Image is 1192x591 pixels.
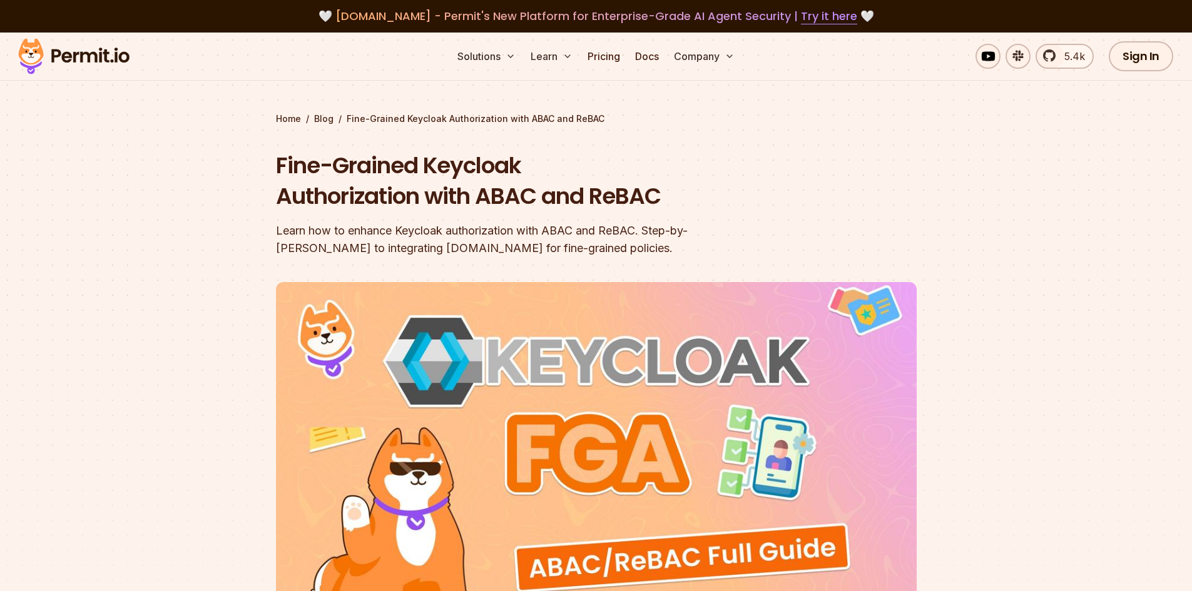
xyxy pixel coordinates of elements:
[583,44,625,69] a: Pricing
[276,150,756,212] h1: Fine-Grained Keycloak Authorization with ABAC and ReBAC
[276,113,301,125] a: Home
[30,8,1162,25] div: 🤍 🤍
[276,222,756,257] div: Learn how to enhance Keycloak authorization with ABAC and ReBAC. Step-by-[PERSON_NAME] to integra...
[335,8,857,24] span: [DOMAIN_NAME] - Permit's New Platform for Enterprise-Grade AI Agent Security |
[314,113,334,125] a: Blog
[1109,41,1173,71] a: Sign In
[801,8,857,24] a: Try it here
[1036,44,1094,69] a: 5.4k
[1057,49,1085,64] span: 5.4k
[526,44,578,69] button: Learn
[452,44,521,69] button: Solutions
[13,35,135,78] img: Permit logo
[276,113,917,125] div: / /
[630,44,664,69] a: Docs
[669,44,740,69] button: Company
